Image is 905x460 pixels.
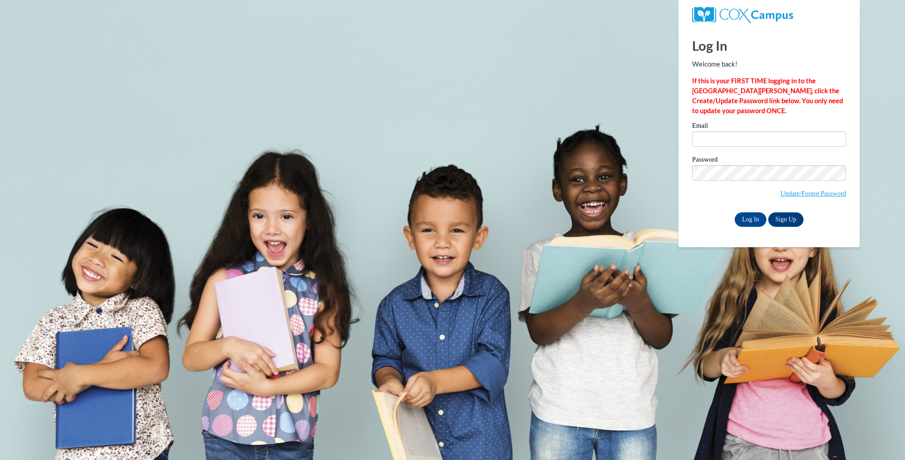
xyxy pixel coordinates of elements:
[692,156,846,165] label: Password
[692,10,793,18] a: COX Campus
[692,36,846,55] h1: Log In
[692,7,793,23] img: COX Campus
[780,190,846,197] a: Update/Forgot Password
[692,77,843,115] strong: If this is your FIRST TIME logging in to the [GEOGRAPHIC_DATA][PERSON_NAME], click the Create/Upd...
[692,59,846,69] p: Welcome back!
[692,122,846,131] label: Email
[768,212,804,227] a: Sign Up
[735,212,766,227] input: Log In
